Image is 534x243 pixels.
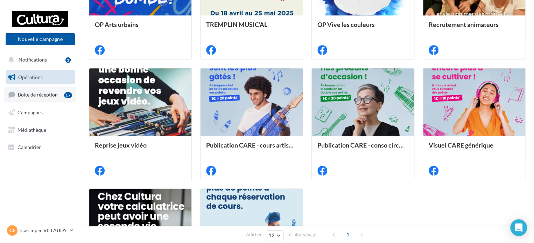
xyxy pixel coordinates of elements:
[342,229,353,240] span: 1
[4,70,76,85] a: Opérations
[6,33,75,45] button: Nouvelle campagne
[317,21,408,35] div: OP Vive les couleurs
[510,219,527,236] div: Open Intercom Messenger
[429,21,520,35] div: Recrutement animateurs
[17,127,46,133] span: Médiathèque
[206,21,297,35] div: TREMPLIN MUSIC'AL
[269,233,275,238] span: 12
[246,231,262,238] span: Afficher
[17,144,41,150] span: Calendrier
[20,227,67,234] p: Cassiopée VILLAUDY
[6,224,75,237] a: Ce Cassiopée VILLAUDY
[266,230,283,240] button: 12
[64,92,72,98] div: 17
[4,105,76,120] a: Campagnes
[429,142,520,156] div: Visuel CARE générique
[4,123,76,137] a: Médiathèque
[18,74,43,80] span: Opérations
[65,57,71,63] div: 1
[9,227,15,234] span: Ce
[17,109,43,115] span: Campagnes
[317,142,408,156] div: Publication CARE - conso circulaire
[18,92,58,98] span: Boîte de réception
[95,21,186,35] div: OP Arts urbains
[287,231,316,238] span: résultats/page
[4,140,76,155] a: Calendrier
[19,57,47,63] span: Notifications
[95,142,186,156] div: Reprise jeux vidéo
[4,52,73,67] button: Notifications 1
[206,142,297,156] div: Publication CARE - cours artistiques et musicaux
[4,87,76,102] a: Boîte de réception17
